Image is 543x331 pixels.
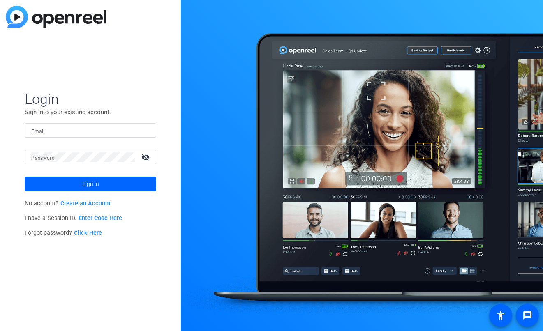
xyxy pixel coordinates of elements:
span: Sign in [82,174,99,194]
a: Enter Code Here [79,215,122,222]
img: blue-gradient.svg [6,6,106,28]
span: Login [25,90,156,108]
mat-icon: message [522,310,532,320]
p: Sign into your existing account. [25,108,156,117]
span: I have a Session ID. [25,215,122,222]
span: No account? [25,200,111,207]
mat-icon: visibility_off [136,151,156,163]
a: Create an Account [60,200,111,207]
span: Forgot password? [25,230,102,237]
button: Sign in [25,177,156,191]
mat-label: Password [31,155,55,161]
a: Click Here [74,230,102,237]
input: Enter Email Address [31,126,150,136]
mat-icon: accessibility [496,310,506,320]
mat-label: Email [31,129,45,134]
